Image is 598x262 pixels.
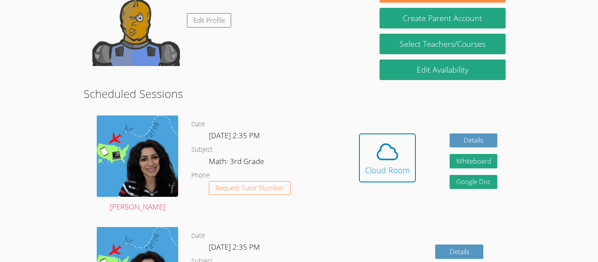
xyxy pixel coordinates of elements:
img: air%20tutor%20avatar.png [97,115,178,197]
span: Request Tutor Number [215,185,284,191]
span: [DATE] 2:35 PM [209,242,260,252]
button: Request Tutor Number [209,181,291,196]
button: Whiteboard [450,154,498,168]
dt: Phone [191,170,210,181]
a: Google Doc [450,175,498,189]
span: [DATE] 2:35 PM [209,130,260,140]
dt: Date [191,231,205,241]
a: [PERSON_NAME] [97,115,178,213]
a: Details [435,245,483,259]
a: Edit Profile [187,13,232,28]
h2: Scheduled Sessions [84,85,514,102]
a: Edit Availability [380,59,506,80]
dd: Math: 3rd Grade [209,155,266,170]
button: Create Parent Account [380,8,506,28]
div: Cloud Room [365,164,410,176]
dt: Subject [191,144,213,155]
button: Cloud Room [359,133,416,182]
dt: Date [191,119,205,130]
a: Details [450,133,498,148]
a: Select Teachers/Courses [380,34,506,54]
